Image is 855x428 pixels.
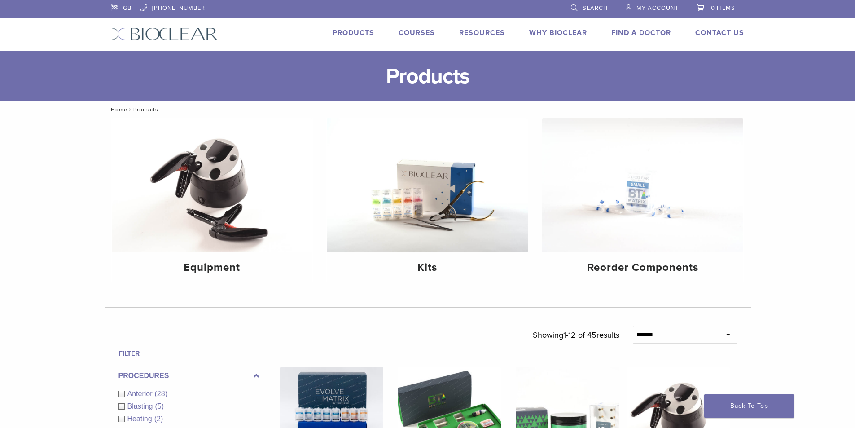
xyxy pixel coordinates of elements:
h4: Kits [334,260,521,276]
span: My Account [636,4,679,12]
a: Equipment [112,118,313,282]
span: (28) [155,390,167,397]
h4: Reorder Components [549,260,736,276]
h4: Equipment [119,260,306,276]
a: Find A Doctor [611,28,671,37]
span: Anterior [127,390,155,397]
nav: Products [105,101,751,118]
a: Products [333,28,374,37]
span: Search [583,4,608,12]
a: Home [108,106,127,113]
p: Showing results [533,326,619,344]
img: Equipment [112,118,313,252]
a: Courses [399,28,435,37]
span: Blasting [127,402,155,410]
span: 0 items [711,4,735,12]
h4: Filter [118,348,259,359]
img: Reorder Components [542,118,743,252]
a: Back To Top [704,394,794,418]
a: Why Bioclear [529,28,587,37]
span: / [127,107,133,112]
span: (2) [154,415,163,423]
a: Contact Us [695,28,744,37]
a: Reorder Components [542,118,743,282]
span: Heating [127,415,154,423]
span: (5) [155,402,164,410]
label: Procedures [118,371,259,381]
span: 1-12 of 45 [563,330,596,340]
a: Kits [327,118,528,282]
img: Kits [327,118,528,252]
img: Bioclear [111,27,218,40]
a: Resources [459,28,505,37]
